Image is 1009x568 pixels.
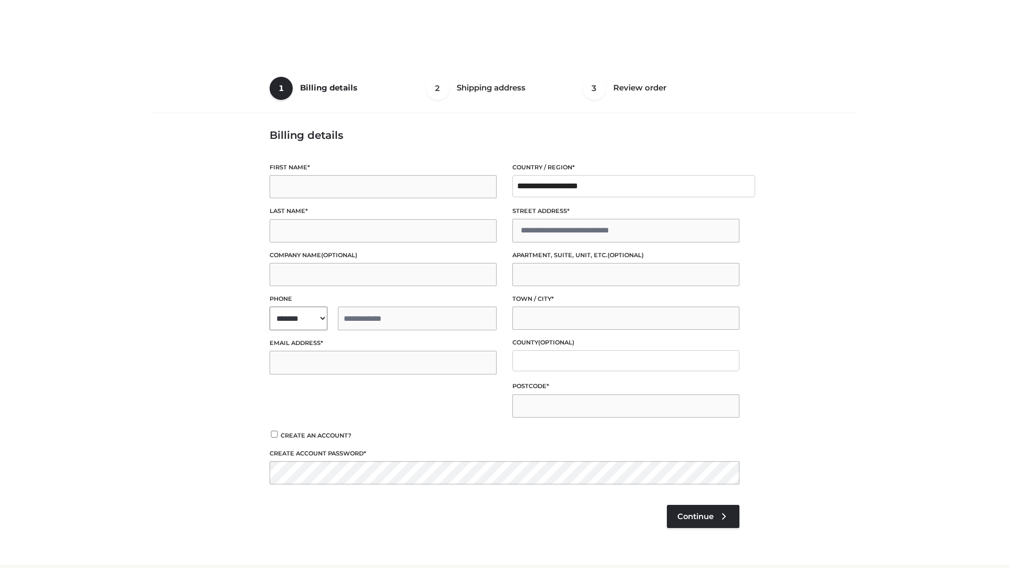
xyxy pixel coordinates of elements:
span: (optional) [321,251,357,259]
span: 1 [270,77,293,100]
span: Billing details [300,83,357,93]
span: 2 [426,77,449,100]
label: Create account password [270,449,739,459]
label: Email address [270,338,497,348]
h3: Billing details [270,129,739,141]
span: (optional) [608,251,644,259]
span: Review order [613,83,666,93]
label: Phone [270,294,497,304]
label: Postcode [512,381,739,391]
label: Street address [512,206,739,216]
input: Create an account? [270,431,279,438]
a: Continue [667,505,739,528]
label: Country / Region [512,163,739,173]
label: First name [270,163,497,173]
label: Town / City [512,294,739,304]
label: County [512,338,739,348]
span: (optional) [538,339,574,346]
label: Last name [270,206,497,216]
span: 3 [583,77,606,100]
label: Apartment, suite, unit, etc. [512,250,739,260]
label: Company name [270,250,497,260]
span: Shipping address [457,83,526,93]
span: Continue [677,512,714,521]
span: Create an account? [281,432,352,439]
